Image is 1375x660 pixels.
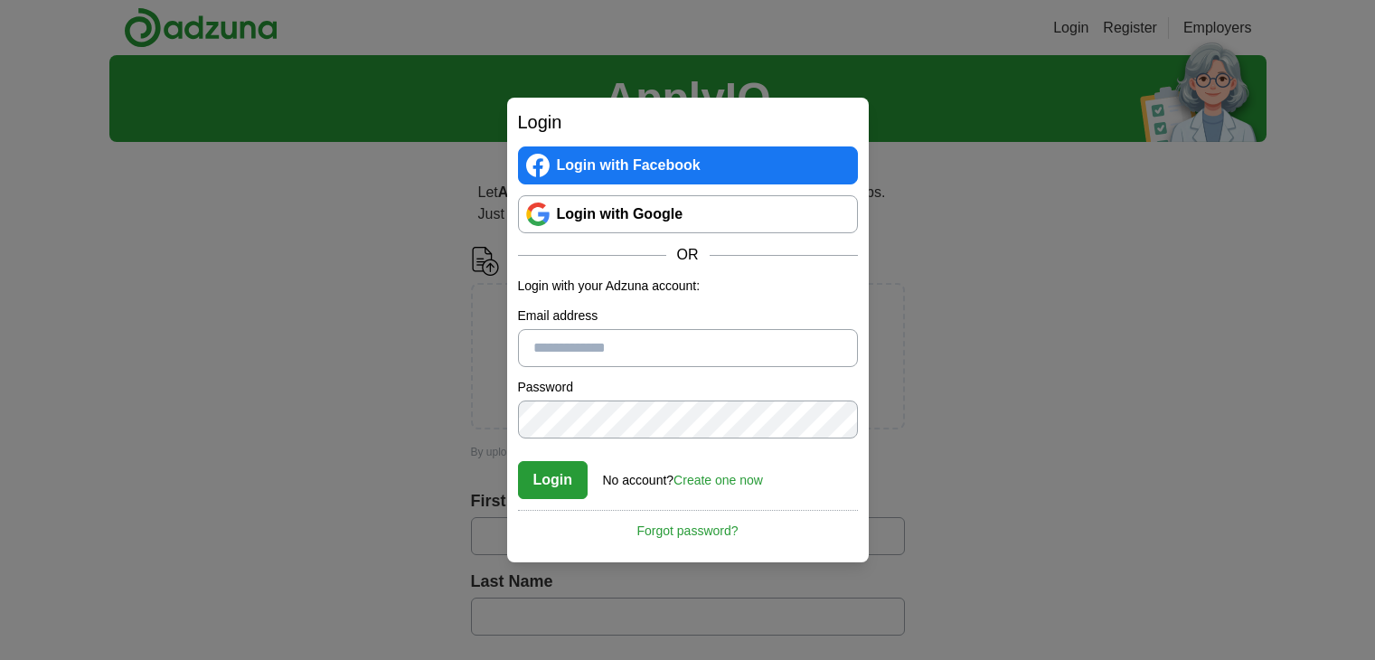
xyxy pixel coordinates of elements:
label: Password [518,378,858,397]
a: Forgot password? [518,510,858,541]
div: No account? [603,460,763,490]
a: Login with Google [518,195,858,233]
label: Email address [518,306,858,325]
a: Create one now [673,473,763,487]
p: Login with your Adzuna account: [518,277,858,296]
h2: Login [518,108,858,136]
span: OR [666,244,710,266]
button: Login [518,461,589,499]
a: Login with Facebook [518,146,858,184]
